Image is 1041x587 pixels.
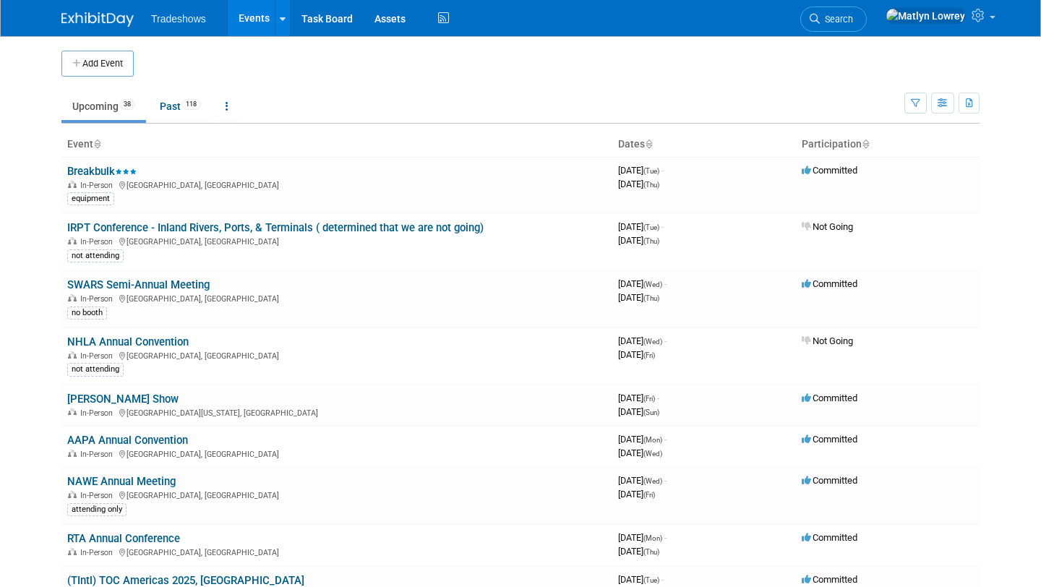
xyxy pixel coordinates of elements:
[61,93,146,120] a: Upcoming38
[802,335,853,346] span: Not Going
[67,447,607,459] div: [GEOGRAPHIC_DATA], [GEOGRAPHIC_DATA]
[643,408,659,416] span: (Sun)
[67,307,107,320] div: no booth
[68,491,77,498] img: In-Person Event
[643,237,659,245] span: (Thu)
[661,221,664,232] span: -
[802,475,857,486] span: Committed
[796,132,980,157] th: Participation
[67,278,210,291] a: SWARS Semi-Annual Meeting
[802,434,857,445] span: Committed
[67,574,304,587] a: (TIntl) TOC Americas 2025, [GEOGRAPHIC_DATA]
[67,475,176,488] a: NAWE Annual Meeting
[61,12,134,27] img: ExhibitDay
[151,13,206,25] span: Tradeshows
[68,548,77,555] img: In-Person Event
[67,179,607,190] div: [GEOGRAPHIC_DATA], [GEOGRAPHIC_DATA]
[664,335,667,346] span: -
[800,7,867,32] a: Search
[68,450,77,457] img: In-Person Event
[618,292,659,303] span: [DATE]
[67,235,607,247] div: [GEOGRAPHIC_DATA], [GEOGRAPHIC_DATA]
[149,93,212,120] a: Past118
[80,351,117,361] span: In-Person
[80,181,117,190] span: In-Person
[67,489,607,500] div: [GEOGRAPHIC_DATA], [GEOGRAPHIC_DATA]
[664,532,667,543] span: -
[643,181,659,189] span: (Thu)
[643,477,662,485] span: (Wed)
[68,408,77,416] img: In-Person Event
[664,278,667,289] span: -
[80,294,117,304] span: In-Person
[80,548,117,557] span: In-Person
[61,132,612,157] th: Event
[618,475,667,486] span: [DATE]
[67,192,114,205] div: equipment
[67,393,179,406] a: [PERSON_NAME] Show
[68,181,77,188] img: In-Person Event
[643,294,659,302] span: (Thu)
[645,138,652,150] a: Sort by Start Date
[802,278,857,289] span: Committed
[802,165,857,176] span: Committed
[67,406,607,418] div: [GEOGRAPHIC_DATA][US_STATE], [GEOGRAPHIC_DATA]
[67,165,137,178] a: Breakbulk
[67,503,127,516] div: attending only
[119,99,135,110] span: 38
[68,351,77,359] img: In-Person Event
[618,434,667,445] span: [DATE]
[618,179,659,189] span: [DATE]
[643,338,662,346] span: (Wed)
[802,532,857,543] span: Committed
[661,574,664,585] span: -
[80,237,117,247] span: In-Person
[67,532,180,545] a: RTA Annual Conference
[643,548,659,556] span: (Thu)
[67,349,607,361] div: [GEOGRAPHIC_DATA], [GEOGRAPHIC_DATA]
[643,436,662,444] span: (Mon)
[643,534,662,542] span: (Mon)
[643,450,662,458] span: (Wed)
[664,434,667,445] span: -
[802,574,857,585] span: Committed
[80,491,117,500] span: In-Person
[612,132,796,157] th: Dates
[661,165,664,176] span: -
[886,8,966,24] img: Matlyn Lowrey
[618,393,659,403] span: [DATE]
[67,434,188,447] a: AAPA Annual Convention
[643,576,659,584] span: (Tue)
[618,447,662,458] span: [DATE]
[643,351,655,359] span: (Fri)
[618,349,655,360] span: [DATE]
[618,221,664,232] span: [DATE]
[657,393,659,403] span: -
[820,14,853,25] span: Search
[67,292,607,304] div: [GEOGRAPHIC_DATA], [GEOGRAPHIC_DATA]
[67,221,484,234] a: IRPT Conference - Inland Rivers, Ports, & Terminals ( determined that we are not going)
[618,278,667,289] span: [DATE]
[61,51,134,77] button: Add Event
[618,235,659,246] span: [DATE]
[67,335,189,348] a: NHLA Annual Convention
[618,574,664,585] span: [DATE]
[802,393,857,403] span: Committed
[80,408,117,418] span: In-Person
[181,99,201,110] span: 118
[618,532,667,543] span: [DATE]
[618,546,659,557] span: [DATE]
[93,138,100,150] a: Sort by Event Name
[618,165,664,176] span: [DATE]
[80,450,117,459] span: In-Person
[67,546,607,557] div: [GEOGRAPHIC_DATA], [GEOGRAPHIC_DATA]
[68,294,77,301] img: In-Person Event
[643,223,659,231] span: (Tue)
[802,221,853,232] span: Not Going
[643,395,655,403] span: (Fri)
[643,491,655,499] span: (Fri)
[862,138,869,150] a: Sort by Participation Type
[67,249,124,262] div: not attending
[643,280,662,288] span: (Wed)
[643,167,659,175] span: (Tue)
